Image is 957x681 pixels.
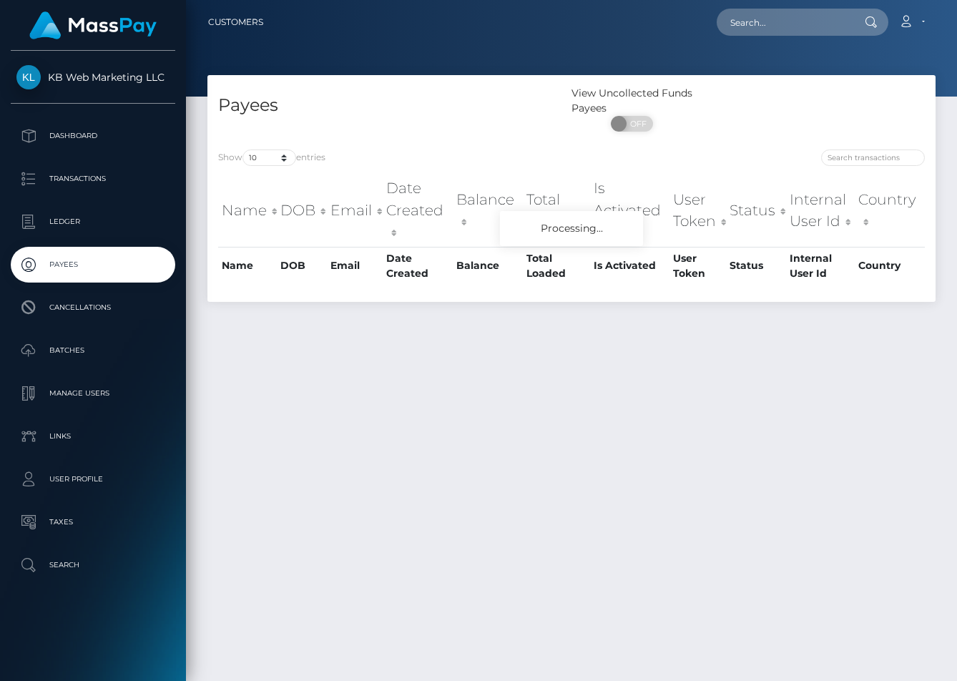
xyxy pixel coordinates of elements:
h4: Payees [218,93,561,118]
a: Customers [208,7,263,37]
th: Total Loaded [523,174,590,246]
p: Taxes [16,511,170,533]
div: View Uncollected Funds Payees [571,86,693,116]
select: Showentries [242,150,296,166]
a: Payees [11,247,175,283]
label: Show entries [218,150,325,166]
a: Taxes [11,504,175,540]
th: Is Activated [590,174,669,246]
th: Internal User Id [786,247,855,285]
a: Ledger [11,204,175,240]
input: Search... [717,9,851,36]
a: Manage Users [11,376,175,411]
th: DOB [277,247,327,285]
th: User Token [669,174,727,246]
th: Total Loaded [523,247,590,285]
p: Ledger [16,211,170,232]
th: Name [218,247,277,285]
th: Email [327,247,383,285]
th: DOB [277,174,327,246]
a: Batches [11,333,175,368]
th: Is Activated [590,247,669,285]
th: Status [726,174,785,246]
th: Name [218,174,277,246]
th: Internal User Id [786,174,855,246]
th: Date Created [383,247,453,285]
a: Cancellations [11,290,175,325]
div: Processing... [500,211,643,246]
p: Search [16,554,170,576]
p: Manage Users [16,383,170,404]
span: OFF [619,116,654,132]
a: Transactions [11,161,175,197]
th: Balance [453,247,523,285]
a: Links [11,418,175,454]
th: Country [855,247,925,285]
a: Dashboard [11,118,175,154]
th: Email [327,174,383,246]
input: Search transactions [821,150,925,166]
p: Cancellations [16,297,170,318]
th: Balance [453,174,523,246]
th: Country [855,174,925,246]
p: Batches [16,340,170,361]
img: MassPay Logo [29,11,157,39]
img: KB Web Marketing LLC [16,65,41,89]
a: Search [11,547,175,583]
span: KB Web Marketing LLC [11,71,175,84]
th: Status [726,247,785,285]
p: Links [16,426,170,447]
p: Payees [16,254,170,275]
th: User Token [669,247,727,285]
a: User Profile [11,461,175,497]
th: Date Created [383,174,453,246]
p: Transactions [16,168,170,190]
p: User Profile [16,469,170,490]
p: Dashboard [16,125,170,147]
